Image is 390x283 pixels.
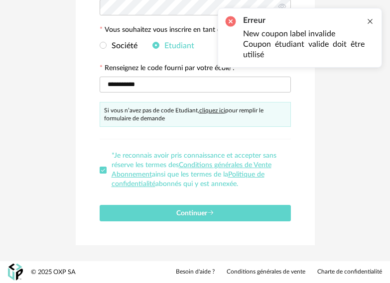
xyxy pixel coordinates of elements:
span: *Je reconnais avoir pris connaissance et accepter sans réserve les termes des ainsi que les terme... [112,152,276,188]
span: Continuer [176,210,214,217]
span: Société [107,42,137,50]
a: Politique de confidentialité [112,171,264,188]
a: Conditions générales de Vente Abonnement [112,162,271,178]
div: Si vous n’avez pas de code Etudiant, pour remplir le formulaire de demande [100,102,291,127]
button: Continuer [100,205,291,221]
a: Besoin d'aide ? [176,268,215,276]
img: OXP [8,264,23,281]
span: Etudiant [159,42,194,50]
li: Coupon étudiant valide doit être utilisé [243,39,365,60]
a: Conditions générales de vente [227,268,305,276]
label: Vous souhaitez vous inscrire en tant que : [100,26,233,35]
h2: Erreur [243,15,365,26]
label: Renseignez le code fourni par votre école : [100,65,235,74]
div: © 2025 OXP SA [31,268,76,277]
a: cliquez ici [199,107,225,113]
li: New coupon label invalide [243,29,365,39]
a: Charte de confidentialité [317,268,382,276]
